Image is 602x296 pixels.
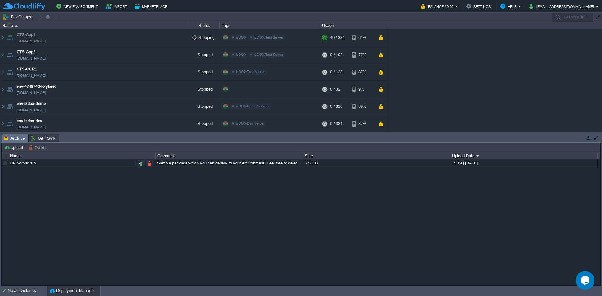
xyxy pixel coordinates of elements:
a: CTS-App1 [17,32,35,38]
div: Stopped [188,98,220,115]
div: 40 / 384 [330,29,345,46]
span: [DOMAIN_NAME] [17,90,46,96]
div: Name [8,152,155,159]
img: AMDAwAAAACH5BAEAAAAALAAAAAABAAEAAAICRAEAOw== [0,64,5,80]
div: 0 / 32 [330,81,340,98]
button: Import [106,3,129,10]
span: [DOMAIN_NAME] [17,38,46,44]
div: Comment [156,152,303,159]
a: env-izdox-dev [17,118,42,124]
div: 87% [352,64,372,80]
div: 0 / 192 [330,46,342,63]
img: AMDAwAAAACH5BAEAAAAALAAAAAABAAEAAAICRAEAOw== [6,46,14,63]
img: AMDAwAAAACH5BAEAAAAALAAAAAABAAEAAAICRAEAOw== [6,98,14,115]
div: Sample package which you can deploy to your environment. Feel free to delete and upload a package... [156,159,302,167]
img: CloudJiffy [2,3,45,10]
span: Stopping... [192,35,218,40]
div: Status [189,22,219,29]
span: izDOX [236,35,246,39]
img: AMDAwAAAACH5BAEAAAAALAAAAAABAAEAAAICRAEAOw== [6,115,14,132]
span: [DOMAIN_NAME] [17,72,46,79]
span: izDOX/Dev Server [236,122,265,125]
div: Tags [220,22,320,29]
span: izDOX [236,53,246,56]
img: AMDAwAAAACH5BAEAAAAALAAAAAABAAEAAAICRAEAOw== [6,64,14,80]
a: env-izdox-demo [17,101,46,107]
div: 0 / 320 [330,98,342,115]
img: AMDAwAAAACH5BAEAAAAALAAAAAABAAEAAAICRAEAOw== [0,81,5,98]
div: 88% [352,98,372,115]
div: 0 / 128 [330,64,342,80]
div: 87% [352,115,372,132]
div: Usage [320,22,387,29]
div: 15:18 | [DATE] [450,159,597,167]
button: Env Groups [2,13,33,21]
span: Archive [4,134,25,142]
span: izDOX/Demo Servers [236,104,269,108]
button: Delete [29,145,48,150]
a: env-4749740-lorykeet [17,83,56,90]
a: CTS-OCR1 [17,66,37,72]
button: Marketplace [135,3,169,10]
span: [DOMAIN_NAME] [17,107,46,113]
div: Stopped [188,46,220,63]
iframe: chat widget [576,271,596,290]
div: No active tasks [8,286,47,296]
div: 61% [352,29,372,46]
div: Size [303,152,450,159]
a: CTS-App2 [17,49,35,55]
div: Stopped [188,64,220,80]
span: [DOMAIN_NAME] [17,124,46,130]
div: Stopped [188,115,220,132]
div: 77% [352,46,372,63]
div: 9% [352,81,372,98]
div: 0 / 384 [330,115,342,132]
button: Balance ₹0.00 [421,3,455,10]
img: AMDAwAAAACH5BAEAAAAALAAAAAABAAEAAAICRAEAOw== [0,46,5,63]
span: izDOX/Test Server [236,70,265,74]
span: izDOX/Test Server [254,35,283,39]
div: Upload Date [451,152,597,159]
img: AMDAwAAAACH5BAEAAAAALAAAAAABAAEAAAICRAEAOw== [6,81,14,98]
img: AMDAwAAAACH5BAEAAAAALAAAAAABAAEAAAICRAEAOw== [0,98,5,115]
span: Git / SVN [31,134,56,142]
img: AMDAwAAAACH5BAEAAAAALAAAAAABAAEAAAICRAEAOw== [0,29,5,46]
button: Upload [4,145,25,150]
button: Settings [466,3,493,10]
a: HelloWorld.zip [10,161,36,165]
button: Deployment Manager [50,288,95,294]
div: Name [1,22,188,29]
button: New Environment [56,3,100,10]
div: 575 KB [303,159,450,167]
img: AMDAwAAAACH5BAEAAAAALAAAAAABAAEAAAICRAEAOw== [0,115,5,132]
span: izDOX/Test Server [254,53,283,56]
span: [DOMAIN_NAME] [17,55,46,61]
button: Help [500,3,518,10]
img: AMDAwAAAACH5BAEAAAAALAAAAAABAAEAAAICRAEAOw== [15,25,18,27]
div: Stopped [188,81,220,98]
button: [EMAIL_ADDRESS][DOMAIN_NAME] [529,3,596,10]
img: AMDAwAAAACH5BAEAAAAALAAAAAABAAEAAAICRAEAOw== [6,29,14,46]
